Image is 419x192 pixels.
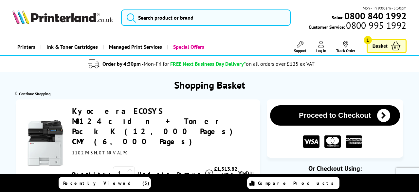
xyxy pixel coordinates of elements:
a: Compare Products [247,177,339,189]
span: Support [294,48,306,53]
a: Track Order [336,41,355,53]
a: Support [294,41,306,53]
span: FREE Next Business Day Delivery* [170,61,246,67]
a: Ink & Toner Cartridges [40,39,103,55]
img: VISA [303,135,319,148]
span: Continue Shopping [19,91,50,96]
img: Kyocera ECOSYS M8124cidn + Toner Pack K (12,000 Pages) CMY (6,000 Pages) [22,120,68,166]
button: Proceed to Checkout [270,105,400,126]
a: Continue Shopping [15,91,50,96]
img: MASTER CARD [324,135,341,148]
a: Recently Viewed (3) [59,177,151,189]
div: Or Checkout Using: [267,164,403,173]
span: 0800 995 1992 [345,22,406,28]
span: 1102P43NL0TNRVALPK [72,150,127,156]
div: £1,513.82 [214,166,237,172]
div: on all orders over £125 ex VAT [246,61,315,67]
li: modal_delivery [3,58,399,70]
span: Quantity: [72,171,110,177]
b: 0800 840 1992 [344,10,407,22]
a: Printers [12,39,40,55]
span: Customer Service: [309,22,406,30]
a: Delete item from your basket [177,169,214,179]
span: Mon-Fri for [144,61,169,67]
a: Update [138,171,172,177]
a: Log In [316,41,326,53]
span: Basket [373,42,388,50]
a: lnk_inthebox [237,170,254,180]
a: Special Offers [167,39,209,55]
img: American Express [346,135,362,148]
input: Search product or brand [121,9,291,26]
a: 0800 840 1992 [343,13,407,19]
span: Ink & Toner Cartridges [46,39,98,55]
a: Kyocera ECOSYS M8124cidn + Toner Pack K (12,000 Pages) CMY (6,000 Pages) [72,106,237,147]
span: ex VAT @ 20% [217,172,234,182]
span: Remove [177,171,203,177]
span: Mon - Fri 9:00am - 5:30pm [363,5,407,11]
span: Recently Viewed (3) [63,180,150,186]
a: Basket 1 [367,39,407,53]
h1: Shopping Basket [174,79,245,91]
img: Printerland Logo [12,10,113,24]
span: 1 [364,36,372,44]
span: Sales: [332,14,343,21]
a: Printerland Logo [12,10,113,25]
span: Log In [316,48,326,53]
span: Order by 4:30pm - [102,61,169,67]
a: Managed Print Services [103,39,167,55]
span: What's in the box? [238,170,254,180]
span: Compare Products [258,180,337,186]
